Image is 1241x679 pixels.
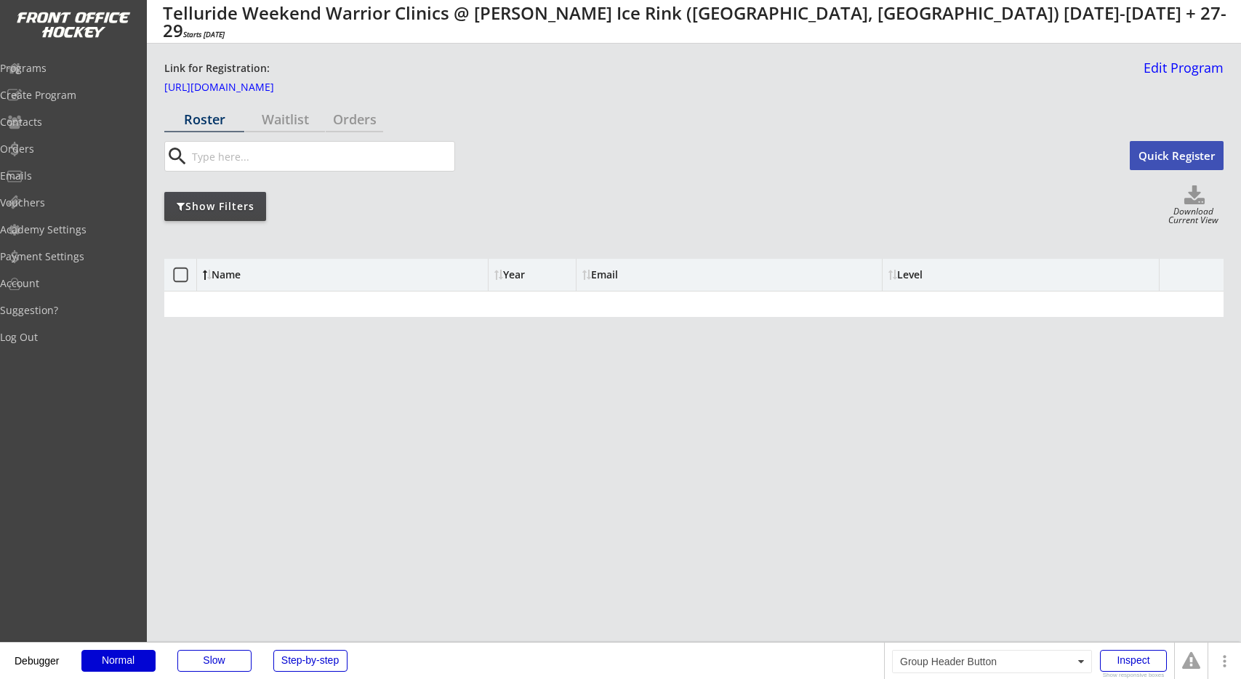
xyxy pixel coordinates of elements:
[892,650,1092,673] div: Group Header Button
[15,643,60,666] div: Debugger
[164,113,244,126] div: Roster
[326,113,383,126] div: Orders
[582,270,713,280] div: Email
[1130,141,1224,170] button: Quick Register
[203,270,321,280] div: Name
[81,650,156,672] div: Normal
[164,82,310,98] a: [URL][DOMAIN_NAME]
[16,12,131,39] img: FOH%20White%20Logo%20Transparent.png
[1100,650,1167,672] div: Inspect
[177,650,252,672] div: Slow
[183,29,225,39] em: Starts [DATE]
[1163,207,1224,227] div: Download Current View
[1100,672,1167,678] div: Show responsive boxes
[163,4,1229,39] div: Telluride Weekend Warrior Clinics @ [PERSON_NAME] Ice Rink ([GEOGRAPHIC_DATA], [GEOGRAPHIC_DATA])...
[1165,185,1224,207] button: Click to download full roster. Your browser settings may try to block it, check your security set...
[164,61,272,76] div: Link for Registration:
[1138,61,1224,87] a: Edit Program
[273,650,348,672] div: Step-by-step
[189,142,454,171] input: Type here...
[164,199,266,214] div: Show Filters
[494,270,570,280] div: Year
[888,270,1019,280] div: Level
[165,145,189,168] button: search
[245,113,325,126] div: Waitlist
